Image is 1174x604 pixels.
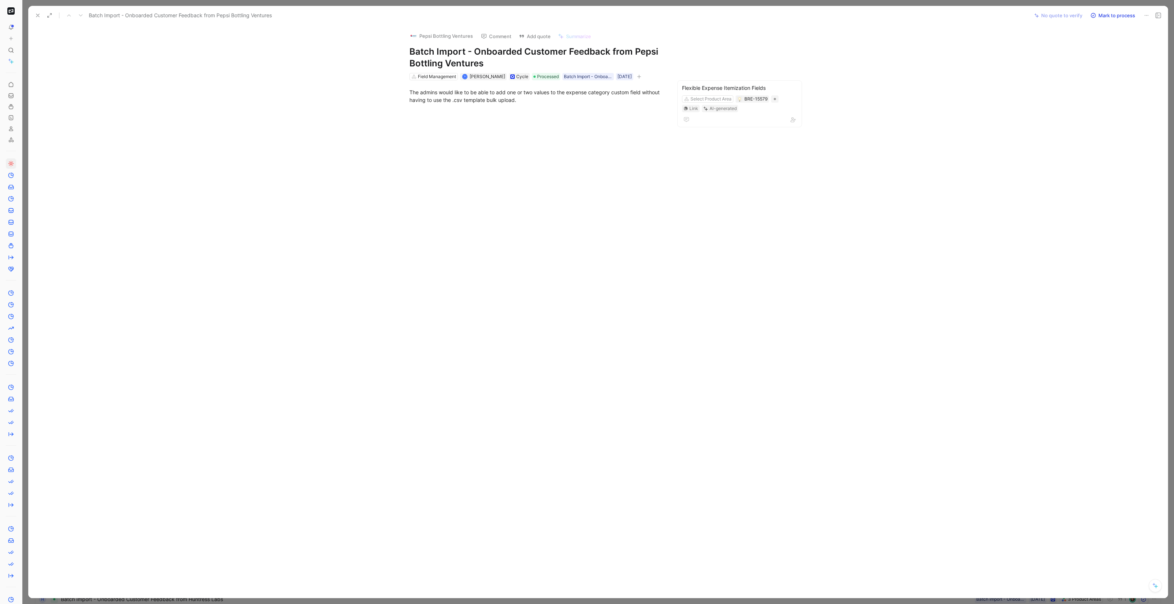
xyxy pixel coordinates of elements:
button: 💡 [737,96,742,102]
div: Platform Capabilities [415,8,457,15]
div: Field Management [418,73,456,80]
div: Field management allows the customization of Brex by creating and managing custom accounting, ven... [357,17,511,52]
button: Summarize [555,31,594,41]
div: D [463,74,467,78]
button: Change [382,57,413,67]
div: Batch Import - Onboarded Customer [564,73,612,80]
div: AI-generated [710,105,737,112]
div: [DATE] [617,73,632,80]
div: The admins would like to be able to add one or two values to the expense category custom field wi... [409,88,663,104]
div: BRE-15579 [744,95,768,103]
div: Cycle [516,73,528,80]
button: No quote to verify [1031,10,1086,21]
button: Open [354,57,380,67]
span: Batch Import - Onboarded Customer Feedback from Pepsi Bottling Ventures [89,11,272,20]
div: Processed [532,73,560,80]
span: Processed [537,73,559,80]
button: Add quote [515,31,554,41]
div: Flexible Expense Itemization Fields [682,84,797,92]
span: Summarize [566,33,591,40]
img: Brex [7,7,15,15]
button: Brex [6,6,16,16]
h1: Batch Import - Onboarded Customer Feedback from Pepsi Bottling Ventures [409,46,663,69]
button: Settings [415,57,448,67]
span: [PERSON_NAME] [470,74,505,79]
button: Field ManagementPlatform CapabilitiesField management allows the customization of Brex by creatin... [354,6,514,54]
button: Mark to process [1087,10,1138,21]
span: Field Management [365,7,410,16]
div: Select Product Area [690,95,732,103]
div: Link [689,105,698,112]
img: 💡 [737,97,742,102]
